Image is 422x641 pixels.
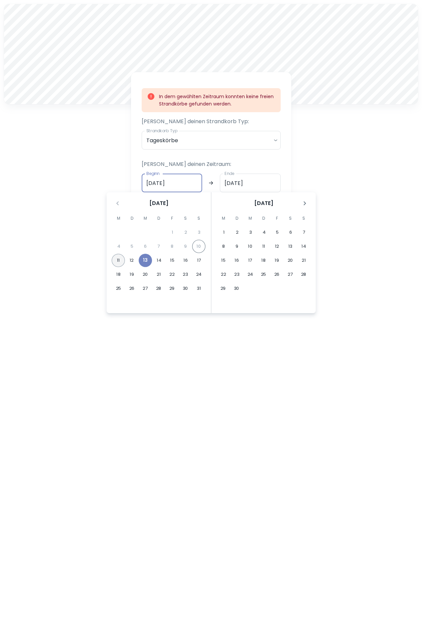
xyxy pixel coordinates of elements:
[179,268,192,281] button: 23
[257,268,270,281] button: 25
[299,198,310,209] button: Nächster Monat
[284,240,297,253] button: 13
[142,118,281,126] p: [PERSON_NAME] deinen Strandkorb Typ:
[139,282,152,295] button: 27
[230,268,244,281] button: 23
[297,240,310,253] button: 14
[165,268,179,281] button: 22
[179,212,191,225] span: Samstag
[244,268,257,281] button: 24
[192,282,205,295] button: 31
[166,254,179,267] button: 15
[159,90,275,110] div: In dem gewählten Zeitraum konnten keine freien Strandkörbe gefunden werden.
[165,282,179,295] button: 29
[142,174,202,192] input: dd.mm.yyyy
[192,254,206,267] button: 17
[297,268,310,281] button: 28
[257,254,270,267] button: 18
[166,212,178,225] span: Freitag
[244,226,257,239] button: 3
[244,240,257,253] button: 10
[217,254,230,267] button: 15
[270,254,284,267] button: 19
[152,254,166,267] button: 14
[142,160,281,168] p: [PERSON_NAME] deinen Zeitraum:
[244,212,256,225] span: Mittwoch
[125,268,139,281] button: 19
[152,268,165,281] button: 21
[270,240,284,253] button: 12
[125,282,139,295] button: 26
[270,268,284,281] button: 26
[220,174,281,192] input: dd.mm.yyyy
[217,240,230,253] button: 8
[244,254,257,267] button: 17
[217,226,231,239] button: 1
[125,254,138,267] button: 12
[284,226,297,239] button: 6
[254,199,273,207] span: [DATE]
[179,282,192,295] button: 30
[153,212,165,225] span: Donnerstag
[231,212,243,225] span: Dienstag
[142,131,281,150] div: Tageskörbe
[284,254,297,267] button: 20
[284,212,296,225] span: Samstag
[146,128,177,134] label: Strandkorb Typ
[298,212,310,225] span: Sonntag
[257,226,271,239] button: 4
[112,282,125,295] button: 25
[257,240,270,253] button: 11
[193,212,205,225] span: Sonntag
[149,199,168,207] span: [DATE]
[225,171,234,176] label: Ende
[271,212,283,225] span: Freitag
[231,226,244,239] button: 2
[271,226,284,239] button: 5
[218,212,230,225] span: Montag
[139,212,151,225] span: Mittwoch
[179,254,192,267] button: 16
[297,254,310,267] button: 21
[284,268,297,281] button: 27
[146,171,160,176] label: Beginn
[139,268,152,281] button: 20
[126,212,138,225] span: Dienstag
[112,254,125,267] button: 11
[230,240,244,253] button: 9
[230,282,243,295] button: 30
[217,268,230,281] button: 22
[113,212,125,225] span: Montag
[112,268,125,281] button: 18
[192,268,205,281] button: 24
[139,254,152,267] button: 13
[152,282,165,295] button: 28
[217,282,230,295] button: 29
[230,254,244,267] button: 16
[258,212,270,225] span: Donnerstag
[297,226,311,239] button: 7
